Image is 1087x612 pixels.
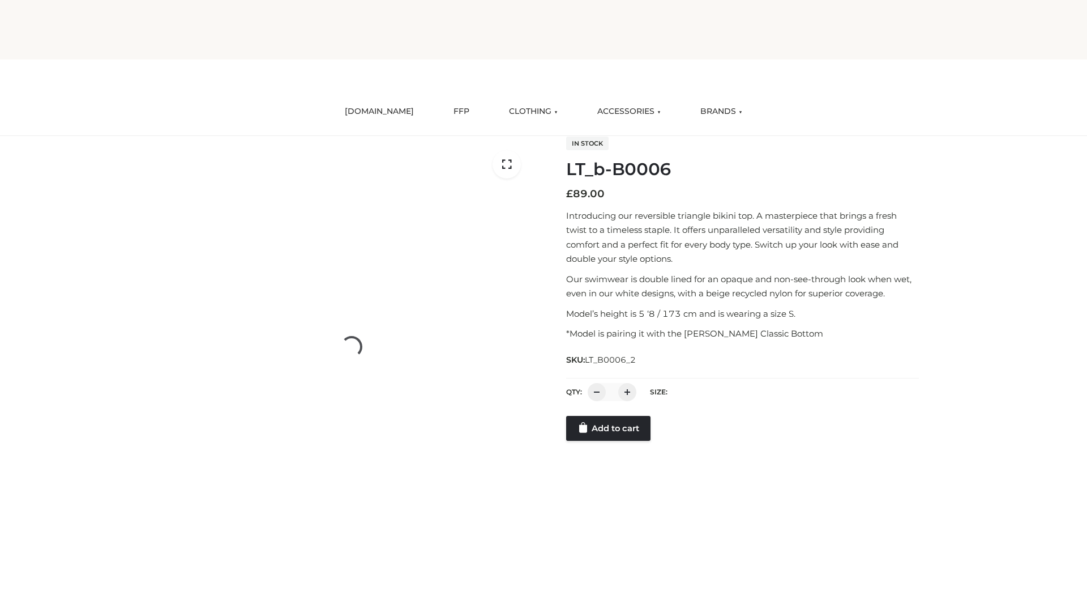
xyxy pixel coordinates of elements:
a: CLOTHING [500,99,566,124]
span: SKU: [566,353,637,367]
label: QTY: [566,388,582,396]
label: Size: [650,388,667,396]
p: Model’s height is 5 ‘8 / 173 cm and is wearing a size S. [566,307,919,321]
a: ACCESSORIES [589,99,669,124]
p: Introducing our reversible triangle bikini top. A masterpiece that brings a fresh twist to a time... [566,209,919,266]
p: Our swimwear is double lined for an opaque and non-see-through look when wet, even in our white d... [566,272,919,301]
span: In stock [566,137,609,150]
span: £ [566,188,573,200]
p: *Model is pairing it with the [PERSON_NAME] Classic Bottom [566,326,919,341]
bdi: 89.00 [566,188,605,200]
span: LT_B0006_2 [585,355,636,365]
a: FFP [445,99,478,124]
a: BRANDS [692,99,751,124]
a: [DOMAIN_NAME] [336,99,422,124]
a: Add to cart [566,416,651,441]
h1: LT_b-B0006 [566,159,919,180]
